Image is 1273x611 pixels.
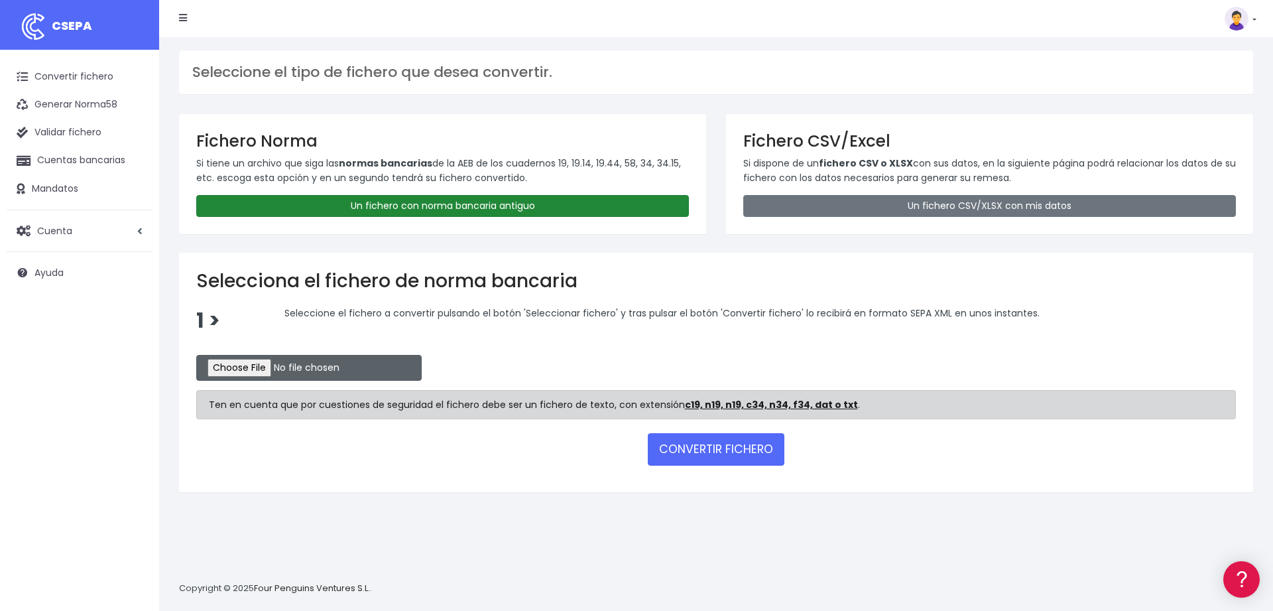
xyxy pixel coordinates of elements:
[182,382,255,395] a: POWERED BY ENCHANT
[284,306,1040,320] span: Seleccione el fichero a convertir pulsando el botón 'Seleccionar fichero' y tras pulsar el botón ...
[7,175,152,203] a: Mandatos
[1225,7,1248,31] img: profile
[743,131,1236,151] h3: Fichero CSV/Excel
[819,157,913,170] strong: fichero CSV o XLSX
[196,306,220,335] span: 1 >
[17,10,50,43] img: logo
[13,285,252,305] a: General
[52,17,92,34] span: CSEPA
[7,119,152,147] a: Validar fichero
[648,433,784,465] button: CONVERTIR FICHERO
[13,92,252,105] div: Información general
[13,339,252,360] a: API
[196,270,1236,293] h2: Selecciona el fichero de norma bancaria
[7,259,152,287] a: Ayuda
[13,147,252,159] div: Convertir ficheros
[254,582,370,594] a: Four Penguins Ventures S.L.
[196,195,689,217] a: Un fichero con norma bancaria antiguo
[13,318,252,331] div: Programadores
[7,63,152,91] a: Convertir fichero
[7,147,152,174] a: Cuentas bancarias
[192,64,1240,81] h3: Seleccione el tipo de fichero que desea convertir.
[179,582,372,596] p: Copyright © 2025 .
[13,355,252,378] button: Contáctanos
[37,224,72,237] span: Cuenta
[13,209,252,230] a: Videotutoriales
[13,263,252,276] div: Facturación
[7,91,152,119] a: Generar Norma58
[339,157,432,170] strong: normas bancarias
[196,156,689,186] p: Si tiene un archivo que siga las de la AEB de los cuadernos 19, 19.14, 19.44, 58, 34, 34.15, etc....
[13,230,252,250] a: Perfiles de empresas
[196,131,689,151] h3: Fichero Norma
[34,266,64,279] span: Ayuda
[196,390,1236,419] div: Ten en cuenta que por cuestiones de seguridad el fichero debe ser un fichero de texto, con extens...
[743,195,1236,217] a: Un fichero CSV/XLSX con mis datos
[13,168,252,188] a: Formatos
[743,156,1236,186] p: Si dispone de un con sus datos, en la siguiente página podrá relacionar los datos de su fichero c...
[685,398,858,411] strong: c19, n19, n19, c34, n34, f34, dat o txt
[13,113,252,133] a: Información general
[7,217,152,245] a: Cuenta
[13,188,252,209] a: Problemas habituales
